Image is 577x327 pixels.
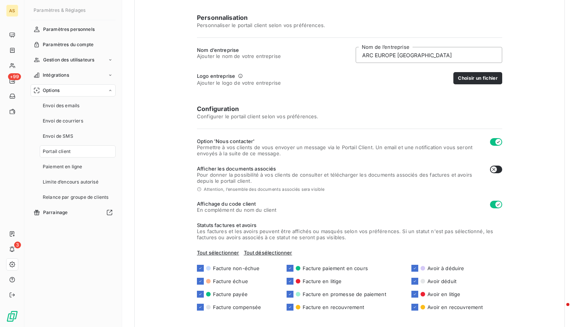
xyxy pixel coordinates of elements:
[197,222,502,228] span: Statuts factures et avoirs
[43,163,82,170] span: Paiement en ligne
[197,104,502,113] h6: Configuration
[31,54,116,66] a: Gestion des utilisateurs
[213,304,261,310] span: Facture compensée
[31,206,116,219] a: Parrainage
[197,172,484,184] span: Pour donner la possibilité à vos clients de consulter et télécharger les documents associés des f...
[427,291,460,297] span: Avoir en litige
[43,102,79,109] span: Envoi des emails
[31,23,116,35] a: Paramètres personnels
[244,250,292,256] span: Tout désélectionner
[303,291,386,297] span: Facture en promesse de paiement
[43,194,108,201] span: Relance par groupe de clients
[34,7,85,13] span: Paramètres & Réglages
[303,278,342,284] span: Facture en litige
[31,69,116,81] a: Intégrations
[6,5,18,17] div: AS
[197,53,281,59] span: Ajouter le nom de votre entreprise
[197,22,502,28] span: Personnaliser le portail client selon vos préférences.
[213,291,248,297] span: Facture payée
[197,166,484,172] span: Afficher les documents associés
[31,39,116,51] a: Paramètres du compte
[43,133,73,140] span: Envoi de SMS
[43,26,95,33] span: Paramètres personnels
[197,144,484,156] span: Permettre à vos clients de vous envoyer un message via le Portail Client. Un email et une notific...
[197,138,484,144] span: Option 'Nous contacter'
[40,145,116,158] a: Portail client
[427,304,483,310] span: Avoir en recouvrement
[43,209,68,216] span: Parrainage
[213,278,248,284] span: Facture échue
[31,84,116,203] a: OptionsEnvoi des emailsEnvoi de courriersEnvoi de SMSPortail clientPaiement en ligneLimite d’enco...
[197,80,281,86] span: Ajouter le logo de votre entreprise
[427,278,456,284] span: Avoir déduit
[427,265,464,271] span: Avoir à déduire
[40,161,116,173] a: Paiement en ligne
[197,207,277,213] span: En complément du nom du client
[40,191,116,203] a: Relance par groupe de clients
[213,265,260,271] span: Facture non-échue
[43,87,60,94] span: Options
[43,179,98,185] span: Limite d’encours autorisé
[197,113,502,119] span: Configurer le portail client selon vos préférences.
[551,301,569,319] iframe: Intercom live chat
[8,73,21,80] span: +99
[303,265,368,271] span: Facture paiement en cours
[40,115,116,127] a: Envoi de courriers
[303,304,364,310] span: Facture en recouvrement
[356,47,502,63] input: placeholder
[40,130,116,142] a: Envoi de SMS
[43,56,95,63] span: Gestion des utilisateurs
[6,310,18,322] img: Logo LeanPay
[40,100,116,112] a: Envoi des emails
[40,176,116,188] a: Limite d’encours autorisé
[43,41,93,48] span: Paramètres du compte
[197,228,502,240] span: Les factures et les avoirs peuvent être affichés ou masqués selon vos préférences. Si un statut n...
[197,47,281,53] span: Nom d’entreprise
[197,13,502,22] h6: Personnalisation
[197,73,235,79] span: Logo entreprise
[43,118,83,124] span: Envoi de courriers
[197,250,239,256] span: Tout sélectionner
[43,72,69,79] span: Intégrations
[197,201,277,207] span: Affichage du code client
[6,75,18,87] a: +99
[204,187,325,192] span: Attention, l’ensemble des documents associés sera visible
[43,148,71,155] span: Portail client
[453,72,502,84] button: Choisir un fichier
[14,242,21,248] span: 3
